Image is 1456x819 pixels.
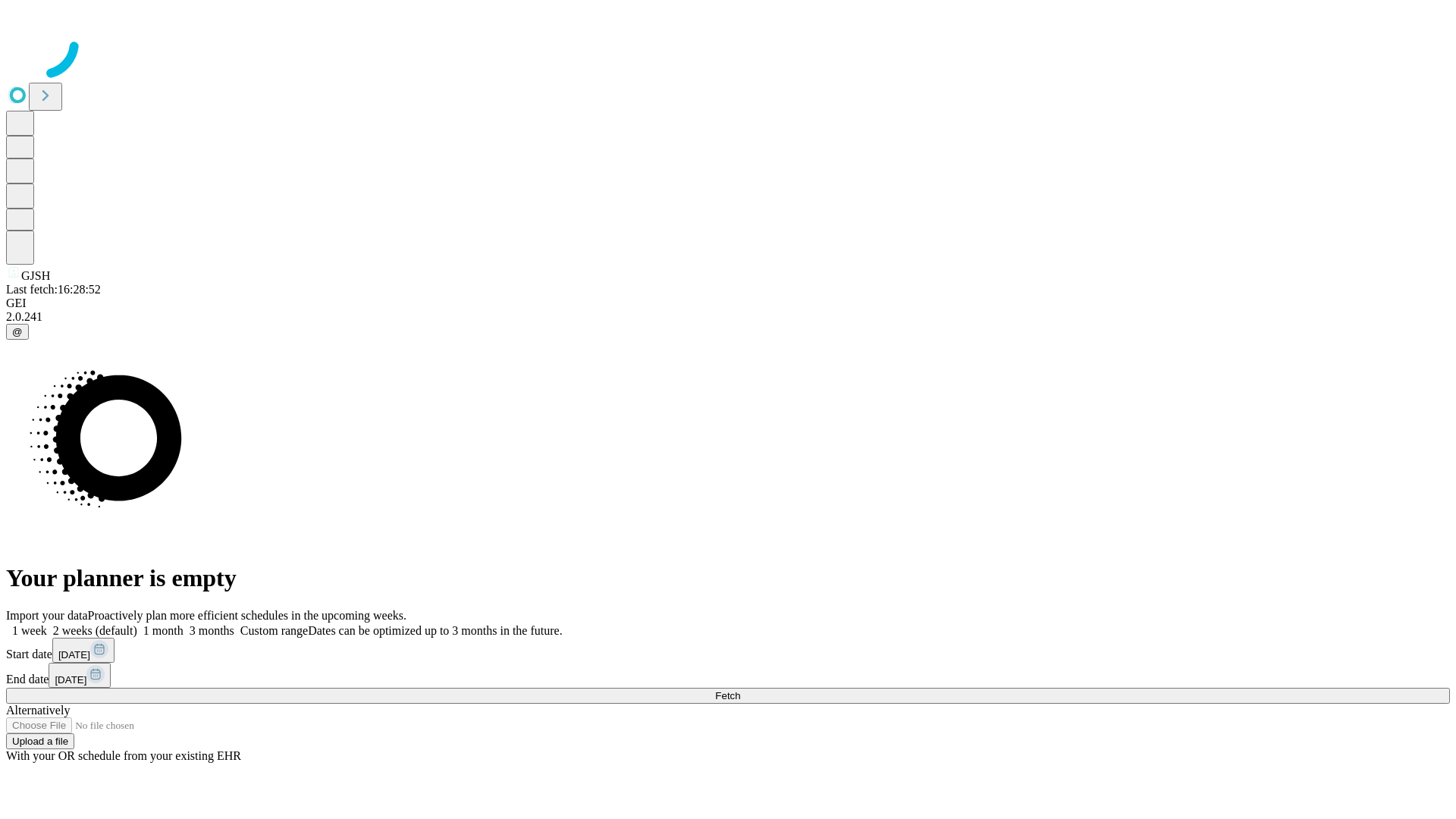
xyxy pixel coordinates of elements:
[6,609,88,622] span: Import your data
[53,624,137,637] span: 2 weeks (default)
[49,663,111,688] button: [DATE]
[6,297,1450,310] div: GEI
[6,733,74,749] button: Upload a file
[308,624,562,637] span: Dates can be optimized up to 3 months in the future.
[240,624,308,637] span: Custom range
[6,564,1450,592] h1: Your planner is empty
[88,609,406,622] span: Proactively plan more efficient schedules in the upcoming weeks.
[52,638,115,663] button: [DATE]
[143,624,184,637] span: 1 month
[12,624,47,637] span: 1 week
[6,283,101,296] span: Last fetch: 16:28:52
[6,310,1450,324] div: 2.0.241
[58,649,90,661] span: [DATE]
[6,324,29,340] button: @
[6,704,70,717] span: Alternatively
[21,269,50,282] span: GJSH
[715,690,740,701] span: Fetch
[6,663,1450,688] div: End date
[190,624,234,637] span: 3 months
[6,688,1450,704] button: Fetch
[6,638,1450,663] div: Start date
[55,674,86,686] span: [DATE]
[12,326,23,337] span: @
[6,749,241,762] span: With your OR schedule from your existing EHR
